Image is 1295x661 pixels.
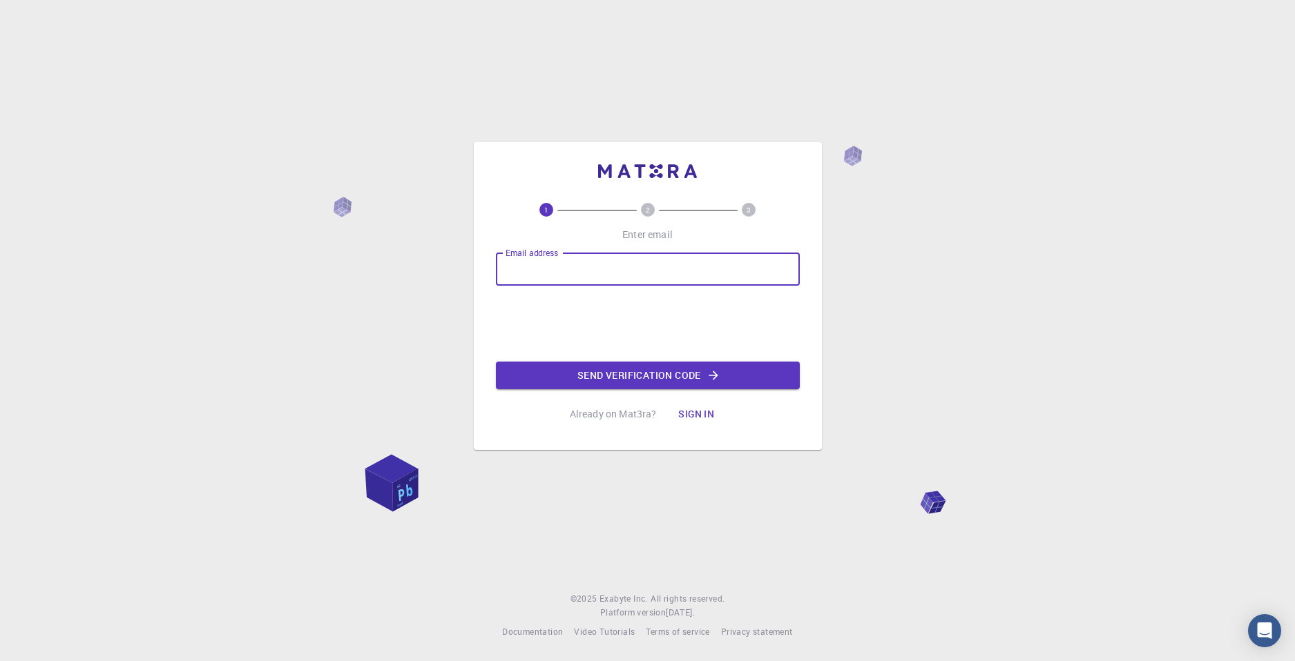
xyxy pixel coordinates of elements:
p: Already on Mat3ra? [570,407,657,421]
button: Send verification code [496,362,800,389]
text: 2 [646,205,650,215]
span: Documentation [502,626,563,637]
label: Email address [506,247,558,259]
span: Platform version [600,606,666,620]
span: Video Tutorials [574,626,635,637]
a: [DATE]. [666,606,695,620]
span: Exabyte Inc. [599,593,648,604]
text: 3 [747,205,751,215]
a: Exabyte Inc. [599,592,648,606]
span: © 2025 [570,592,599,606]
button: Sign in [667,400,725,428]
a: Video Tutorials [574,625,635,639]
span: Terms of service [646,626,709,637]
p: Enter email [622,228,673,241]
text: 1 [544,205,548,215]
iframe: reCAPTCHA [543,297,753,351]
div: Open Intercom Messenger [1248,614,1281,647]
span: [DATE] . [666,606,695,618]
span: Privacy statement [721,626,793,637]
a: Terms of service [646,625,709,639]
a: Documentation [502,625,563,639]
a: Privacy statement [721,625,793,639]
span: All rights reserved. [651,592,725,606]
